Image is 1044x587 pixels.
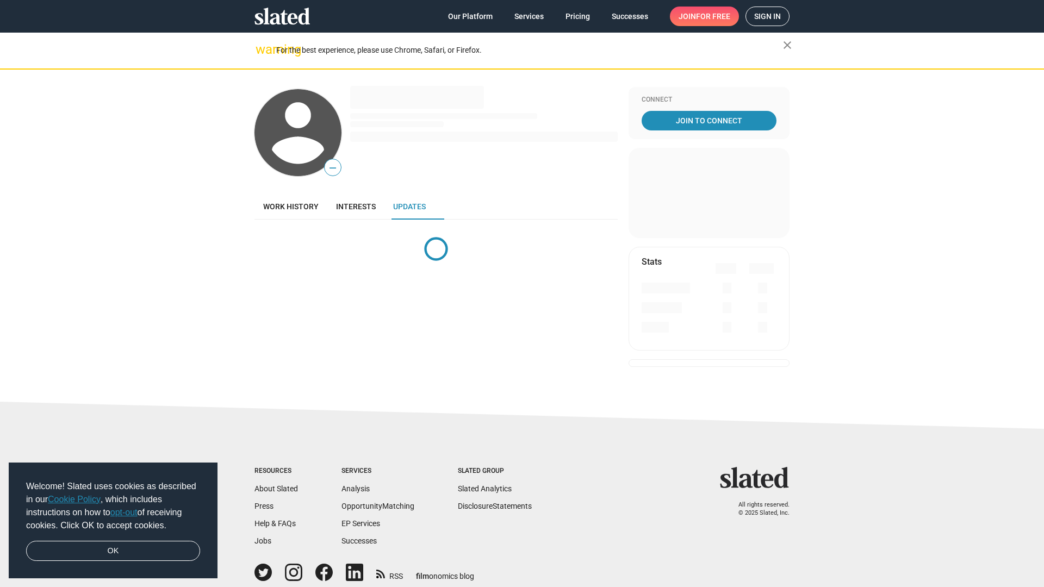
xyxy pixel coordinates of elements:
span: film [416,572,429,580]
span: Interests [336,202,376,211]
span: Updates [393,202,426,211]
a: opt-out [110,508,138,517]
a: Slated Analytics [458,484,512,493]
mat-icon: close [781,39,794,52]
div: Connect [642,96,776,104]
span: Pricing [565,7,590,26]
div: Services [341,467,414,476]
div: Slated Group [458,467,532,476]
div: For the best experience, please use Chrome, Safari, or Firefox. [276,43,783,58]
span: Work history [263,202,319,211]
a: Work history [254,193,327,220]
a: Analysis [341,484,370,493]
a: Services [506,7,552,26]
mat-icon: warning [256,43,269,56]
a: dismiss cookie message [26,541,200,561]
a: Pricing [557,7,599,26]
a: RSS [376,565,403,582]
a: Updates [384,193,434,220]
a: Our Platform [439,7,501,26]
a: Joinfor free [670,7,739,26]
p: All rights reserved. © 2025 Slated, Inc. [727,501,790,517]
a: Sign in [745,7,790,26]
a: Press [254,502,274,510]
span: for free [696,7,730,26]
span: — [325,161,341,175]
a: Successes [603,7,657,26]
a: Join To Connect [642,111,776,130]
a: Successes [341,536,377,545]
a: filmonomics blog [416,563,474,582]
a: OpportunityMatching [341,502,414,510]
div: cookieconsent [9,463,217,579]
span: Sign in [754,7,781,26]
a: About Slated [254,484,298,493]
span: Successes [612,7,648,26]
mat-card-title: Stats [642,256,662,267]
span: Welcome! Slated uses cookies as described in our , which includes instructions on how to of recei... [26,480,200,532]
span: Join To Connect [644,111,774,130]
span: Services [514,7,544,26]
span: Our Platform [448,7,493,26]
a: EP Services [341,519,380,528]
a: Cookie Policy [48,495,101,504]
a: Help & FAQs [254,519,296,528]
div: Resources [254,467,298,476]
a: DisclosureStatements [458,502,532,510]
a: Interests [327,193,384,220]
a: Jobs [254,536,271,545]
span: Join [679,7,730,26]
